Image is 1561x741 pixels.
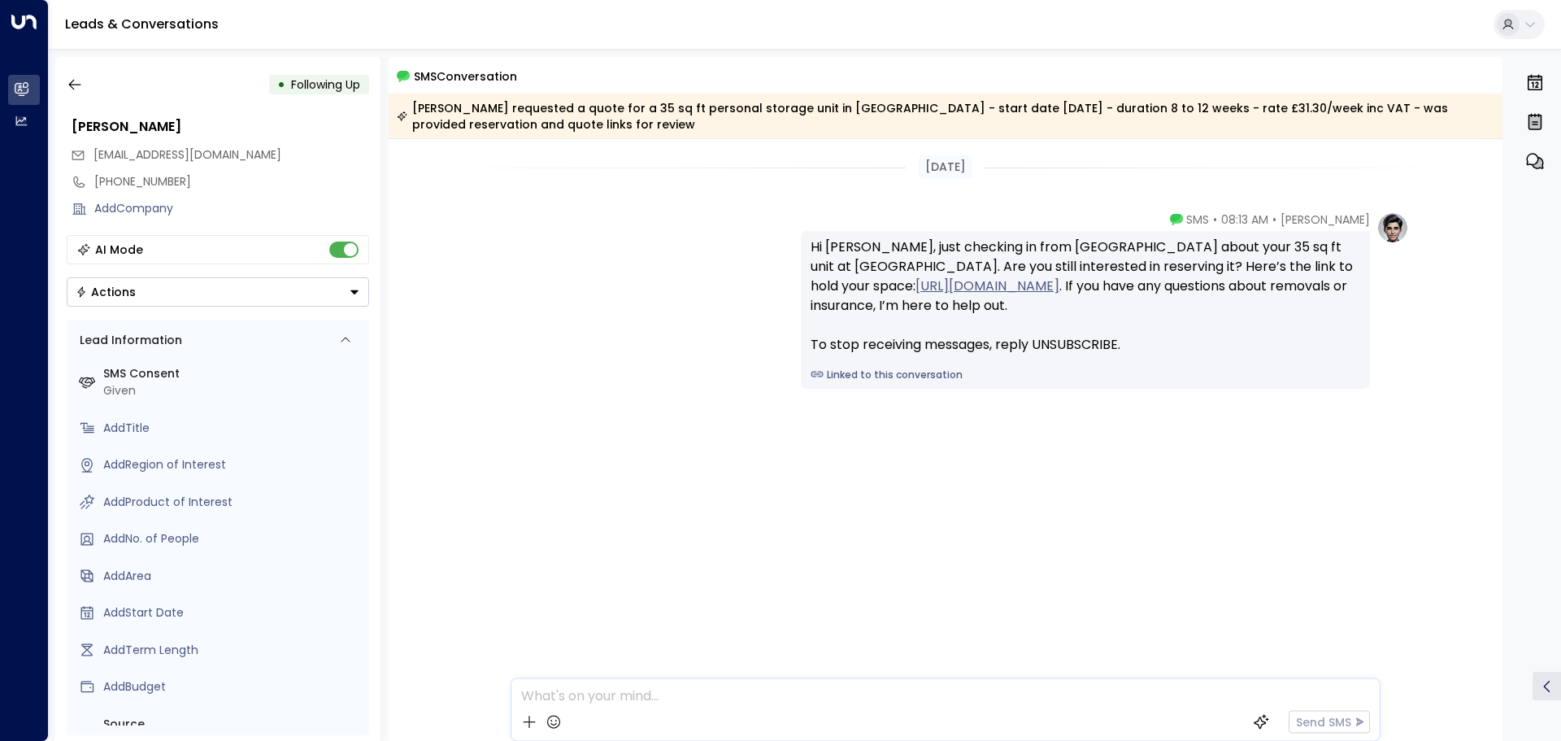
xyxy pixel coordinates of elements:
label: SMS Consent [103,365,363,382]
div: AddBudget [103,678,363,695]
span: SMS Conversation [414,67,517,85]
a: [URL][DOMAIN_NAME] [915,277,1059,296]
img: profile-logo.png [1376,211,1409,244]
span: Following Up [291,76,360,93]
a: Leads & Conversations [65,15,219,33]
div: [PHONE_NUMBER] [94,173,369,190]
span: 08:13 AM [1221,211,1268,228]
div: AddProduct of Interest [103,494,363,511]
div: Actions [76,285,136,299]
div: [PERSON_NAME] requested a quote for a 35 sq ft personal storage unit in [GEOGRAPHIC_DATA] - start... [397,100,1494,133]
label: Source [103,716,363,733]
div: AddTerm Length [103,642,363,659]
div: AddRegion of Interest [103,456,363,473]
span: adamresa@gmail.com [93,146,281,163]
div: Button group with a nested menu [67,277,369,307]
div: AddArea [103,568,363,585]
a: Linked to this conversation [811,368,1360,382]
div: Lead Information [74,332,182,349]
div: • [277,70,285,99]
button: Actions [67,277,369,307]
div: AddCompany [94,200,369,217]
div: Hi [PERSON_NAME], just checking in from [GEOGRAPHIC_DATA] about your 35 sq ft unit at [GEOGRAPHIC... [811,238,1360,355]
span: • [1213,211,1217,228]
div: AI Mode [95,242,143,258]
div: [PERSON_NAME] [72,117,369,137]
div: AddStart Date [103,604,363,621]
span: • [1272,211,1276,228]
span: [PERSON_NAME] [1281,211,1370,228]
div: [DATE] [919,155,972,179]
div: Given [103,382,363,399]
div: AddTitle [103,420,363,437]
span: SMS [1186,211,1209,228]
div: AddNo. of People [103,530,363,547]
span: [EMAIL_ADDRESS][DOMAIN_NAME] [93,146,281,163]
